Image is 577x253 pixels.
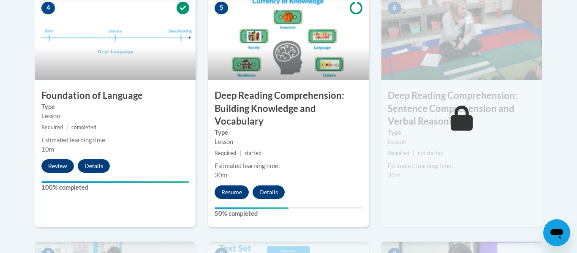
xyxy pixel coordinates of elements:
[41,136,189,145] div: Estimated learning time:
[41,112,189,121] div: Lesson
[388,150,409,156] span: Required
[215,150,236,156] span: Required
[413,150,414,156] span: |
[245,150,261,156] span: started
[388,171,400,179] span: 30m
[253,185,285,199] button: Details
[381,89,542,128] h3: Deep Reading Comprehension: Sentence Comprehension and Verbal Reasoning
[388,2,401,14] span: 6
[41,124,63,131] span: Required
[71,124,96,131] span: completed
[78,159,110,173] button: Details
[215,2,228,14] span: 5
[215,209,362,218] label: 50% completed
[41,2,55,14] span: 4
[41,102,189,112] label: Type
[41,183,189,192] label: 100% completed
[240,150,241,156] span: |
[41,181,189,183] div: Your progress
[215,137,362,147] div: Lesson
[66,124,68,131] span: |
[35,89,196,102] h3: Foundation of Language
[388,137,536,147] div: Lesson
[41,146,54,153] span: 10m
[388,128,536,137] label: Type
[418,150,444,156] span: not started
[543,219,570,246] iframe: Button to launch messaging window
[208,89,369,128] h3: Deep Reading Comprehension: Building Knowledge and Vocabulary
[41,159,74,173] button: Review
[215,185,249,199] button: Resume
[215,171,227,179] span: 30m
[215,207,288,209] div: Your progress
[215,128,362,137] label: Type
[388,161,536,171] div: Estimated learning time:
[215,161,362,171] div: Estimated learning time:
